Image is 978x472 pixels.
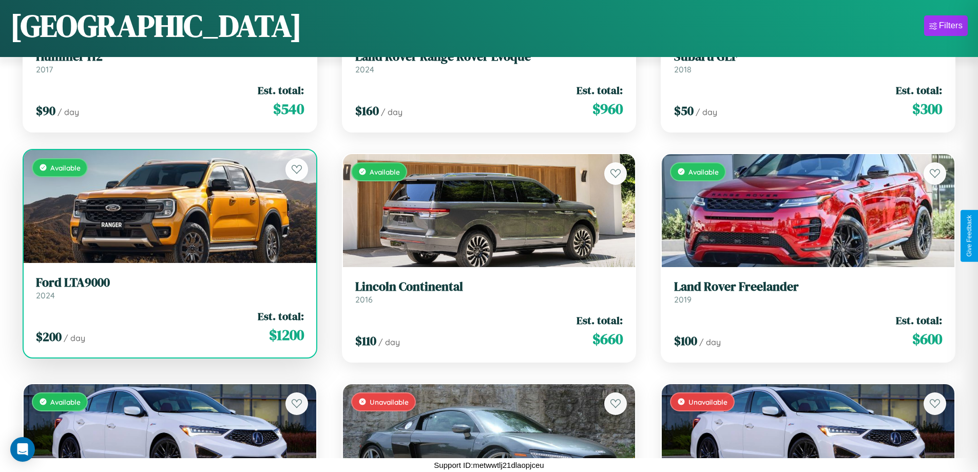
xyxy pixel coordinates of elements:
a: Land Rover Range Rover Evoque2024 [355,49,623,74]
span: Est. total: [896,313,942,328]
span: / day [699,337,721,347]
div: Give Feedback [966,215,973,257]
span: 2017 [36,64,53,74]
span: $ 1200 [269,325,304,345]
span: 2024 [36,290,55,300]
span: / day [378,337,400,347]
span: $ 600 [912,329,942,349]
h3: Ford LTA9000 [36,275,304,290]
span: / day [64,333,85,343]
span: Unavailable [370,398,409,406]
span: $ 100 [674,332,697,349]
span: $ 110 [355,332,376,349]
span: / day [381,107,402,117]
a: Lincoln Continental2016 [355,279,623,305]
span: Est. total: [258,309,304,324]
span: Available [688,167,719,176]
span: $ 540 [273,99,304,119]
span: / day [57,107,79,117]
span: $ 960 [592,99,623,119]
h3: Lincoln Continental [355,279,623,294]
span: Est. total: [896,83,942,98]
h1: [GEOGRAPHIC_DATA] [10,5,302,47]
span: 2016 [355,294,373,305]
h3: Hummer H2 [36,49,304,64]
a: Subaru GLF2018 [674,49,942,74]
span: 2018 [674,64,692,74]
span: Est. total: [577,313,623,328]
span: $ 200 [36,328,62,345]
div: Filters [939,21,963,31]
a: Hummer H22017 [36,49,304,74]
span: Est. total: [258,83,304,98]
span: $ 50 [674,102,694,119]
span: Available [370,167,400,176]
span: 2019 [674,294,692,305]
h3: Land Rover Range Rover Evoque [355,49,623,64]
span: Available [50,398,81,406]
span: 2024 [355,64,374,74]
a: Ford LTA90002024 [36,275,304,300]
a: Land Rover Freelander2019 [674,279,942,305]
div: Open Intercom Messenger [10,437,35,462]
h3: Subaru GLF [674,49,942,64]
button: Filters [924,15,968,36]
h3: Land Rover Freelander [674,279,942,294]
span: $ 160 [355,102,379,119]
span: $ 660 [592,329,623,349]
span: / day [696,107,717,117]
p: Support ID: metwwtlj21dlaopjceu [434,458,544,472]
span: $ 90 [36,102,55,119]
span: Available [50,163,81,172]
span: Unavailable [688,398,727,406]
span: Est. total: [577,83,623,98]
span: $ 300 [912,99,942,119]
